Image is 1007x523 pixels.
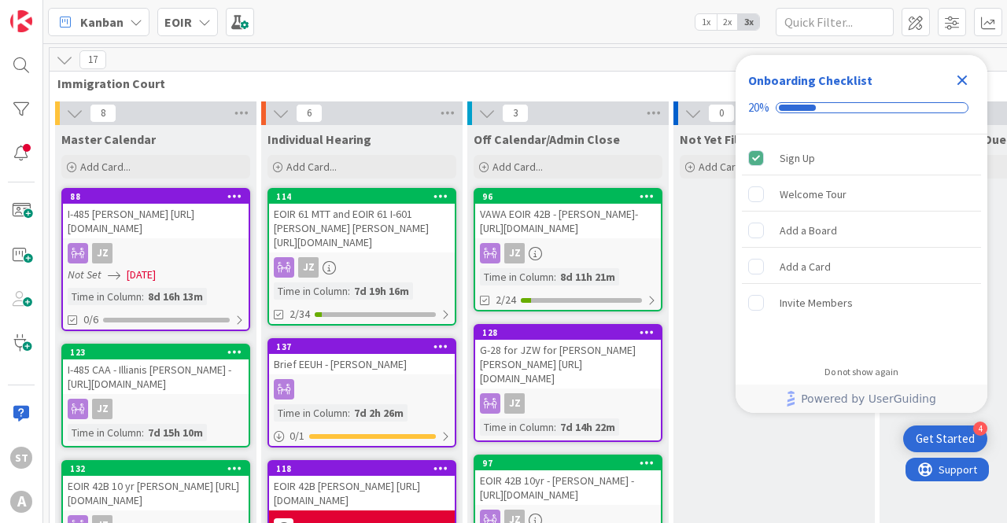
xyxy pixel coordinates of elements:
div: Welcome Tour is incomplete. [742,177,981,212]
div: 0/1 [269,426,455,446]
div: Get Started [916,431,975,447]
span: 3x [738,14,759,30]
div: 20% [748,101,769,115]
div: 132EOIR 42B 10 yr [PERSON_NAME] [URL][DOMAIN_NAME] [63,462,249,510]
div: Welcome Tour [780,185,847,204]
div: 7d 14h 22m [556,418,619,436]
div: Checklist Container [736,55,987,413]
div: I-485 CAA - Illianis [PERSON_NAME] - [URL][DOMAIN_NAME] [63,359,249,394]
div: Invite Members [780,293,853,312]
span: : [348,282,350,300]
div: 118 [276,463,455,474]
span: 1x [695,14,717,30]
div: 97EOIR 42B 10yr - [PERSON_NAME] - [URL][DOMAIN_NAME] [475,456,661,505]
div: VAWA EOIR 42B - [PERSON_NAME]- [URL][DOMAIN_NAME] [475,204,661,238]
div: 128 [482,327,661,338]
span: 6 [296,104,323,123]
div: 97 [482,458,661,469]
div: 8d 11h 21m [556,268,619,285]
div: G-28 for JZW for [PERSON_NAME] [PERSON_NAME] [URL][DOMAIN_NAME] [475,340,661,389]
div: Onboarding Checklist [748,71,872,90]
div: Sign Up [780,149,815,168]
span: : [554,268,556,285]
span: 2/34 [290,306,310,322]
div: Footer [736,385,987,413]
span: Individual Hearing [267,131,371,147]
span: : [142,424,144,441]
div: 88I-485 [PERSON_NAME] [URL][DOMAIN_NAME] [63,190,249,238]
div: JZ [63,243,249,263]
div: JZ [475,243,661,263]
i: Not Set [68,267,101,282]
div: ST [10,447,32,469]
div: 132 [63,462,249,476]
div: JZ [63,399,249,419]
div: Do not show again [824,366,898,378]
div: 132 [70,463,249,474]
div: Time in Column [68,288,142,305]
div: 128G-28 for JZW for [PERSON_NAME] [PERSON_NAME] [URL][DOMAIN_NAME] [475,326,661,389]
div: 137 [269,340,455,354]
span: Add Card... [80,160,131,174]
div: Open Get Started checklist, remaining modules: 4 [903,425,987,452]
span: : [554,418,556,436]
div: A [10,491,32,513]
span: Add Card... [492,160,543,174]
div: 7d 15h 10m [144,424,207,441]
div: JZ [269,257,455,278]
div: JZ [504,243,525,263]
span: 0 / 1 [290,428,304,444]
span: Master Calendar [61,131,156,147]
div: 114EOIR 61 MTT and EOIR 61 I-601 [PERSON_NAME] [PERSON_NAME] [URL][DOMAIN_NAME] [269,190,455,252]
span: 0/6 [83,311,98,328]
b: EOIR [164,14,192,30]
div: 118EOIR 42B [PERSON_NAME] [URL][DOMAIN_NAME] [269,462,455,510]
div: Add a Card is incomplete. [742,249,981,284]
div: 118 [269,462,455,476]
div: 96 [482,191,661,202]
div: 123 [70,347,249,358]
div: 128 [475,326,661,340]
div: Time in Column [274,282,348,300]
span: Kanban [80,13,124,31]
img: Visit kanbanzone.com [10,10,32,32]
span: Add Card... [699,160,749,174]
div: Add a Card [780,257,831,276]
div: JZ [298,257,319,278]
span: Add Card... [286,160,337,174]
div: Add a Board [780,221,837,240]
div: Time in Column [480,418,554,436]
span: : [142,288,144,305]
div: 4 [973,422,987,436]
div: Add a Board is incomplete. [742,213,981,248]
div: 88 [70,191,249,202]
span: 2x [717,14,738,30]
span: Powered by UserGuiding [801,389,936,408]
div: EOIR 61 MTT and EOIR 61 I-601 [PERSON_NAME] [PERSON_NAME] [URL][DOMAIN_NAME] [269,204,455,252]
div: 8d 16h 13m [144,288,207,305]
span: Not Yet Filed [680,131,752,147]
div: Time in Column [274,404,348,422]
span: Support [33,2,72,21]
div: Time in Column [480,268,554,285]
span: 0 [708,104,735,123]
div: Invite Members is incomplete. [742,285,981,320]
div: JZ [504,393,525,414]
div: Close Checklist [950,68,975,93]
span: [DATE] [127,267,156,283]
div: JZ [92,243,113,263]
div: EOIR 42B [PERSON_NAME] [URL][DOMAIN_NAME] [269,476,455,510]
span: : [348,404,350,422]
div: Checklist progress: 20% [748,101,975,115]
span: 8 [90,104,116,123]
div: 96VAWA EOIR 42B - [PERSON_NAME]- [URL][DOMAIN_NAME] [475,190,661,238]
div: EOIR 42B 10yr - [PERSON_NAME] - [URL][DOMAIN_NAME] [475,470,661,505]
span: 2/24 [496,292,516,308]
div: JZ [475,393,661,414]
div: 137 [276,341,455,352]
div: Checklist items [736,134,987,355]
div: 114 [276,191,455,202]
span: 3 [502,104,529,123]
div: 88 [63,190,249,204]
div: Brief EEUH - [PERSON_NAME] [269,354,455,374]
